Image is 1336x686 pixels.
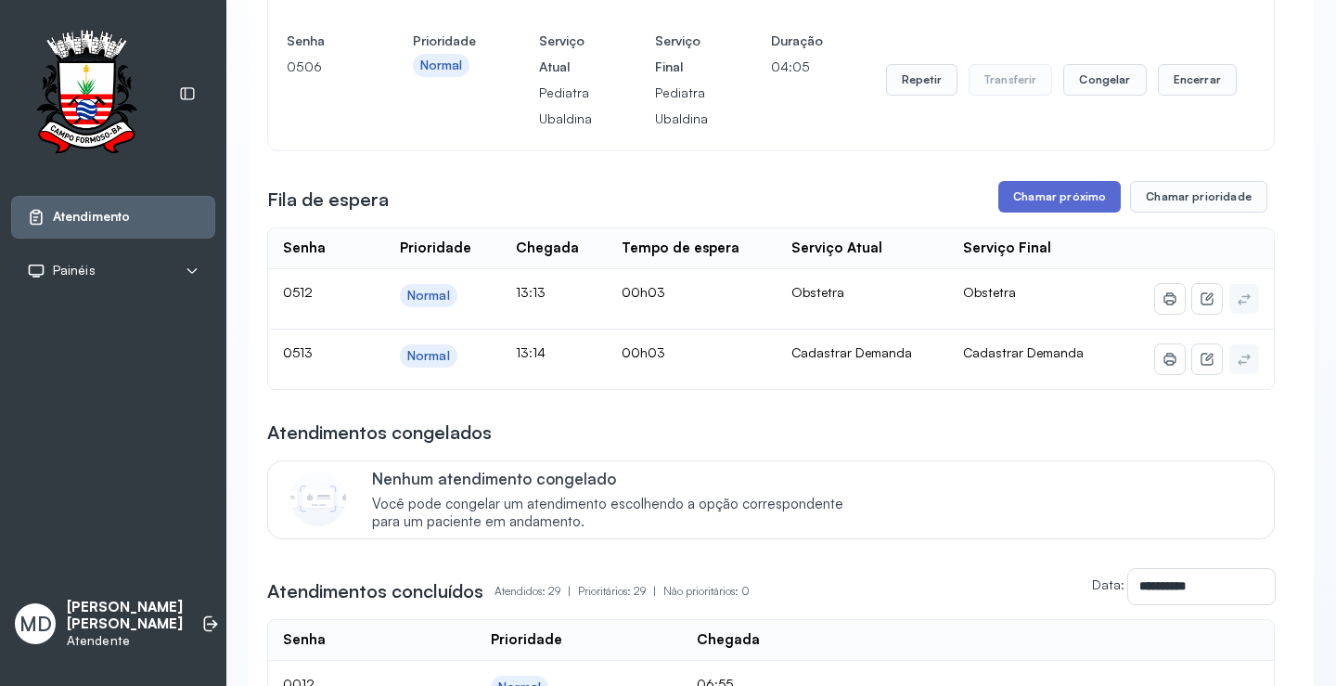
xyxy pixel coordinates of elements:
div: Normal [420,58,463,73]
p: Atendente [67,633,183,649]
div: Serviço Final [963,239,1051,257]
div: Obstetra [791,284,934,301]
span: 0513 [283,344,313,360]
div: Chegada [697,631,760,649]
div: Prioridade [491,631,562,649]
div: Senha [283,631,326,649]
button: Transferir [969,64,1053,96]
span: Cadastrar Demanda [963,344,1084,360]
button: Congelar [1063,64,1146,96]
h4: Duração [771,28,823,54]
button: Repetir [886,64,957,96]
div: Normal [407,348,450,364]
h4: Prioridade [413,28,476,54]
span: Painéis [53,263,96,278]
span: 13:14 [516,344,546,360]
span: 00h03 [622,344,665,360]
div: Cadastrar Demanda [791,344,934,361]
p: [PERSON_NAME] [PERSON_NAME] [67,599,183,634]
span: Obstetra [963,284,1016,300]
h4: Serviço Atual [539,28,592,80]
p: Pediatra Ubaldina [539,80,592,132]
span: Atendimento [53,209,130,225]
h3: Atendimentos congelados [267,420,492,446]
p: Nenhum atendimento congelado [372,469,863,488]
h4: Senha [287,28,350,54]
p: Pediatra Ubaldina [655,80,708,132]
div: Normal [407,288,450,304]
span: 13:13 [516,284,546,300]
h3: Fila de espera [267,187,389,213]
button: Chamar próximo [998,181,1121,213]
button: Chamar prioridade [1130,181,1267,213]
p: Não prioritários: 0 [663,578,750,604]
div: Senha [283,239,326,257]
span: 0512 [283,284,313,300]
div: Chegada [516,239,579,257]
p: Atendidos: 29 [495,578,578,604]
p: 0506 [287,54,350,80]
img: Imagem de CalloutCard [290,471,346,526]
button: Encerrar [1158,64,1237,96]
a: Atendimento [27,208,199,227]
img: Logotipo do estabelecimento [19,30,153,159]
span: Você pode congelar um atendimento escolhendo a opção correspondente para um paciente em andamento. [372,496,863,531]
span: | [568,584,571,598]
h3: Atendimentos concluídos [267,578,483,604]
span: | [653,584,656,598]
div: Serviço Atual [791,239,882,257]
h4: Serviço Final [655,28,708,80]
p: Prioritários: 29 [578,578,663,604]
p: 04:05 [771,54,823,80]
div: Prioridade [400,239,471,257]
label: Data: [1092,576,1124,592]
div: Tempo de espera [622,239,739,257]
span: 00h03 [622,284,665,300]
